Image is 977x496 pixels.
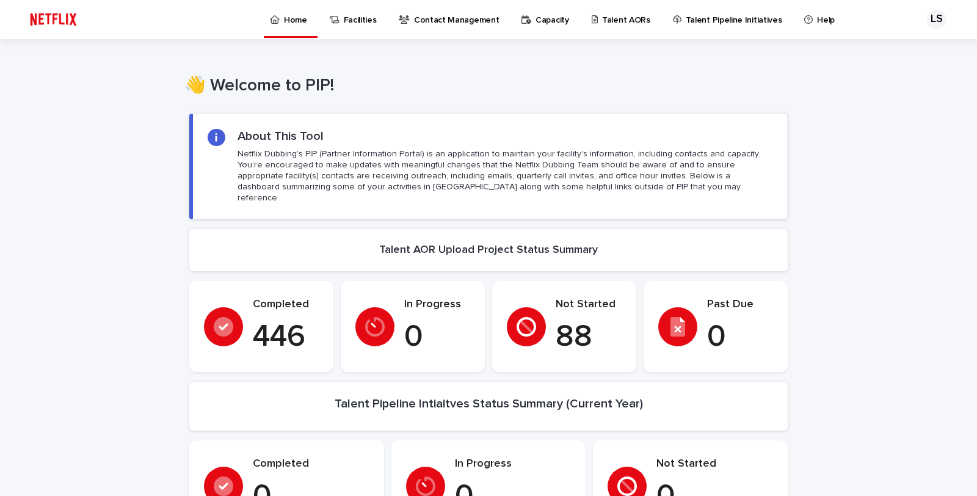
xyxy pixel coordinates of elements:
p: Completed [253,458,369,471]
p: Not Started [556,298,622,312]
h2: About This Tool [238,129,324,144]
div: LS [927,10,946,29]
img: ifQbXi3ZQGMSEF7WDB7W [24,7,82,32]
p: In Progress [404,298,470,312]
p: Not Started [656,458,773,471]
p: Netflix Dubbing's PIP (Partner Information Portal) is an application to maintain your facility's ... [238,148,772,204]
p: 88 [556,319,622,356]
p: Completed [253,298,319,312]
h2: Talent Pipeline Intiaitves Status Summary (Current Year) [335,396,643,411]
p: 0 [707,319,773,356]
p: 446 [253,319,319,356]
p: Past Due [707,298,773,312]
h1: 👋 Welcome to PIP! [184,76,783,97]
p: 0 [404,319,470,356]
p: In Progress [455,458,572,471]
h2: Talent AOR Upload Project Status Summary [379,244,598,257]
